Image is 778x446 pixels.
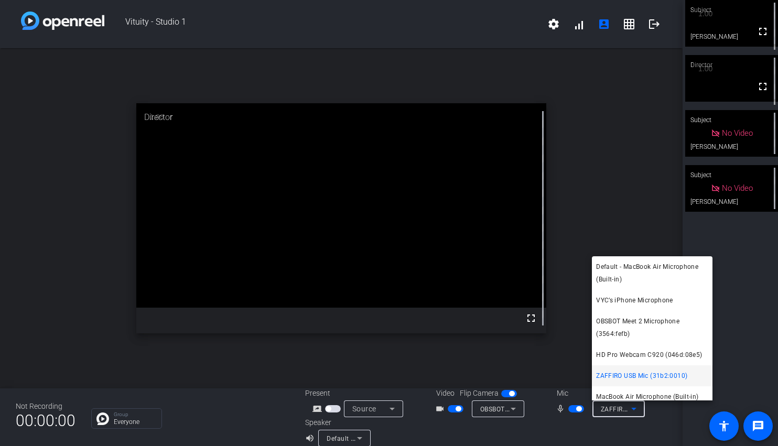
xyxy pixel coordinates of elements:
[596,369,687,382] span: ZAFFIRO USB Mic (31b2:0010)
[596,260,708,286] span: Default - MacBook Air Microphone (Built-in)
[596,349,702,361] span: HD Pro Webcam C920 (046d:08e5)
[596,315,708,340] span: OBSBOT Meet 2 Microphone (3564:fefb)
[596,390,698,403] span: MacBook Air Microphone (Built-in)
[596,294,673,307] span: VYC’s iPhone Microphone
